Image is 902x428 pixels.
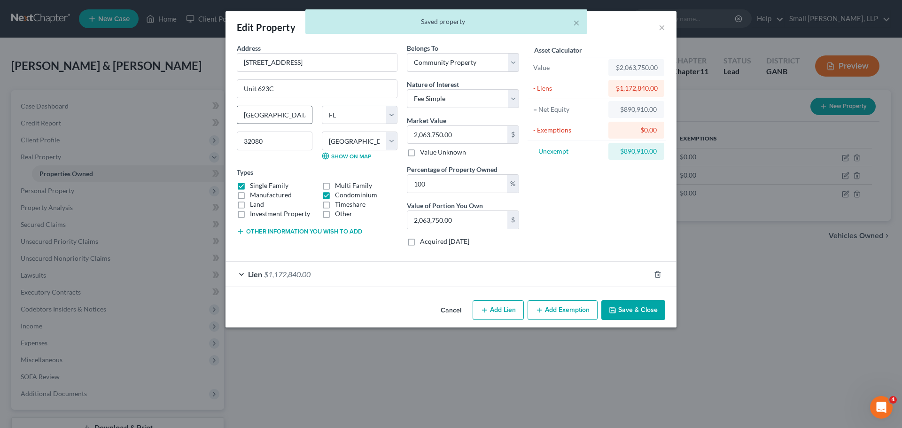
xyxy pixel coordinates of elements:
[237,44,261,52] span: Address
[264,270,311,279] span: $1,172,840.00
[616,105,657,114] div: $890,910.00
[407,126,507,144] input: 0.00
[407,211,507,229] input: 0.00
[335,200,365,209] label: Timeshare
[335,209,352,218] label: Other
[335,190,377,200] label: Condominium
[573,17,580,28] button: ×
[870,396,893,419] iframe: Intercom live chat
[407,201,483,210] label: Value of Portion You Own
[616,84,657,93] div: $1,172,840.00
[616,125,657,135] div: $0.00
[533,147,604,156] div: = Unexempt
[407,44,438,52] span: Belongs To
[533,63,604,72] div: Value
[533,105,604,114] div: = Net Equity
[533,84,604,93] div: - Liens
[528,300,598,320] button: Add Exemption
[250,209,310,218] label: Investment Property
[534,45,582,55] label: Asset Calculator
[420,237,469,246] label: Acquired [DATE]
[250,200,264,209] label: Land
[507,126,519,144] div: $
[507,175,519,193] div: %
[335,181,372,190] label: Multi Family
[473,300,524,320] button: Add Lien
[322,152,371,160] a: Show on Map
[237,132,312,150] input: Enter zip...
[407,79,459,89] label: Nature of Interest
[250,181,288,190] label: Single Family
[250,190,292,200] label: Manufactured
[433,301,469,320] button: Cancel
[237,106,312,124] input: Enter city...
[601,300,665,320] button: Save & Close
[237,167,253,177] label: Types
[889,396,897,404] span: 4
[248,270,262,279] span: Lien
[420,148,466,157] label: Value Unknown
[237,80,397,98] input: Apt, Suite, etc...
[237,228,362,235] button: Other information you wish to add
[616,147,657,156] div: $890,910.00
[407,175,507,193] input: 0.00
[407,116,446,125] label: Market Value
[313,17,580,26] div: Saved property
[533,125,604,135] div: - Exemptions
[507,211,519,229] div: $
[407,164,498,174] label: Percentage of Property Owned
[237,54,397,71] input: Enter address...
[616,63,657,72] div: $2,063,750.00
